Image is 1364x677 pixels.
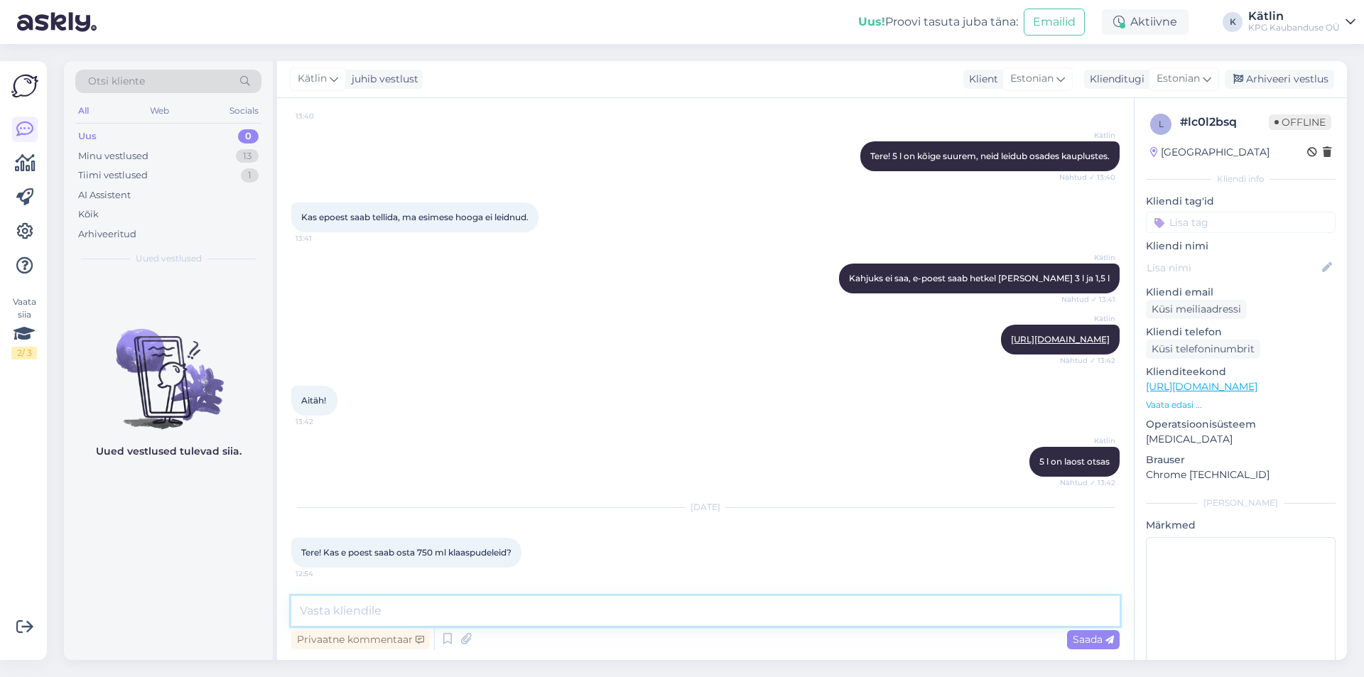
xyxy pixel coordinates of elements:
p: Kliendi tag'id [1146,194,1336,209]
p: Kliendi telefon [1146,325,1336,340]
a: KätlinKPG Kaubanduse OÜ [1248,11,1355,33]
span: Offline [1269,114,1331,130]
span: Kätlin [1062,130,1115,141]
div: Küsi meiliaadressi [1146,300,1247,319]
p: Vaata edasi ... [1146,399,1336,411]
p: [MEDICAL_DATA] [1146,432,1336,447]
div: All [75,102,92,120]
span: Otsi kliente [88,74,145,89]
div: juhib vestlust [346,72,418,87]
span: Kätlin [1062,252,1115,263]
div: [PERSON_NAME] [1146,497,1336,509]
span: Uued vestlused [136,252,202,265]
div: K [1223,12,1243,32]
span: Saada [1073,633,1114,646]
p: Kliendi email [1146,285,1336,300]
div: Proovi tasuta juba täna: [858,13,1018,31]
div: Kõik [78,207,99,222]
div: 1 [241,168,259,183]
span: Kas epoest saab tellida, ma esimese hooga ei leidnud. [301,212,529,222]
div: Minu vestlused [78,149,148,163]
div: AI Assistent [78,188,131,202]
img: No chats [64,303,273,431]
p: Brauser [1146,453,1336,467]
div: Socials [227,102,261,120]
input: Lisa nimi [1147,260,1319,276]
p: Klienditeekond [1146,364,1336,379]
span: Tere! 5 l on kõige suurem, neid leidub osades kauplustes. [870,151,1110,161]
span: Aitäh! [301,395,326,406]
div: [DATE] [291,501,1120,514]
p: Chrome [TECHNICAL_ID] [1146,467,1336,482]
div: 0 [238,129,259,143]
div: Uus [78,129,97,143]
div: Küsi telefoninumbrit [1146,340,1260,359]
span: 13:41 [296,233,349,244]
span: Nähtud ✓ 13:41 [1061,294,1115,305]
a: [URL][DOMAIN_NAME] [1146,380,1257,393]
span: Nähtud ✓ 13:42 [1060,355,1115,366]
span: Tere! Kas e poest saab osta 750 ml klaaspudeleid? [301,547,511,558]
div: Arhiveeritud [78,227,136,242]
div: Klienditugi [1084,72,1144,87]
div: Klient [963,72,998,87]
span: 13:40 [296,111,349,121]
span: Kahjuks ei saa, e-poest saab hetkel [PERSON_NAME] 3 l ja 1,5 l [849,273,1110,283]
p: Kliendi nimi [1146,239,1336,254]
div: Vaata siia [11,296,37,359]
span: Kätlin [1062,435,1115,446]
div: KPG Kaubanduse OÜ [1248,22,1340,33]
input: Lisa tag [1146,212,1336,233]
div: 2 / 3 [11,347,37,359]
div: Kätlin [1248,11,1340,22]
img: Askly Logo [11,72,38,99]
span: l [1159,119,1164,129]
span: Estonian [1010,71,1054,87]
span: Kätlin [298,71,327,87]
span: Estonian [1157,71,1200,87]
span: 12:54 [296,568,349,579]
div: [GEOGRAPHIC_DATA] [1150,145,1270,160]
div: Privaatne kommentaar [291,630,430,649]
span: Nähtud ✓ 13:42 [1060,477,1115,488]
b: Uus! [858,15,885,28]
div: Kliendi info [1146,173,1336,185]
span: 13:42 [296,416,349,427]
div: Tiimi vestlused [78,168,148,183]
p: Operatsioonisüsteem [1146,417,1336,432]
a: [URL][DOMAIN_NAME] [1011,334,1110,345]
p: Märkmed [1146,518,1336,533]
div: 13 [236,149,259,163]
button: Emailid [1024,9,1085,36]
div: Web [147,102,172,120]
span: Nähtud ✓ 13:40 [1059,172,1115,183]
div: Arhiveeri vestlus [1225,70,1334,89]
span: Kätlin [1062,313,1115,324]
div: Aktiivne [1102,9,1189,35]
span: 5 l on laost otsas [1039,456,1110,467]
p: Uued vestlused tulevad siia. [96,444,242,459]
div: # lc0l2bsq [1180,114,1269,131]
